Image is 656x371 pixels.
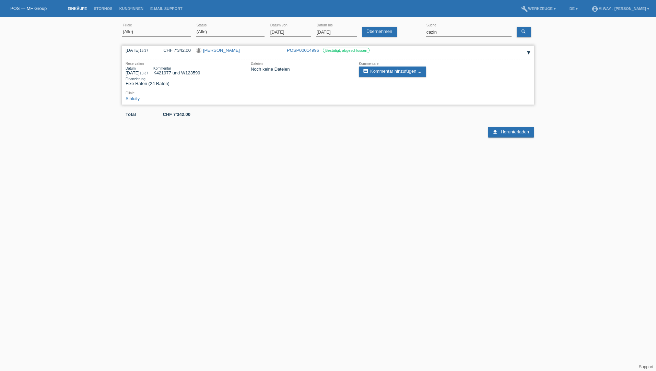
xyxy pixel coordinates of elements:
[251,67,354,72] div: Noch keine Dateien
[287,48,319,53] a: POSP00014996
[126,112,136,117] b: Total
[639,364,653,369] a: Support
[158,48,191,53] div: CHF 7'342.00
[116,7,147,11] a: Kund*innen
[126,91,246,95] div: Filiale
[521,29,526,34] i: search
[251,62,354,65] div: Dateien
[153,67,200,70] div: Kommentar
[140,71,148,75] span: 15:37
[521,5,528,12] i: build
[524,48,534,58] div: auf-/zuklappen
[501,129,529,134] span: Herunterladen
[588,7,653,11] a: account_circlem-way - [PERSON_NAME] ▾
[363,69,368,74] i: comment
[323,48,370,53] label: Bestätigt, abgeschlossen
[518,7,559,11] a: buildWerkzeuge ▾
[359,67,426,77] a: commentKommentar hinzufügen ...
[163,112,190,117] b: CHF 7'342.00
[90,7,116,11] a: Stornos
[566,7,581,11] a: DE ▾
[591,5,598,12] i: account_circle
[362,27,397,37] a: Übernehmen
[64,7,90,11] a: Einkäufe
[126,77,246,81] div: Finanzierung
[488,127,534,137] a: download Herunterladen
[359,62,462,65] div: Kommentare
[126,67,148,75] div: [DATE]
[517,27,531,37] a: search
[126,48,153,53] div: [DATE]
[492,129,498,135] i: download
[126,67,148,70] div: Datum
[147,7,186,11] a: E-Mail Support
[140,49,148,52] span: 15:37
[203,48,240,53] a: [PERSON_NAME]
[126,96,140,101] a: Sihlcity
[126,77,246,86] div: Fixe Raten (24 Raten)
[153,67,200,75] div: K421977 und W123599
[10,6,47,11] a: POS — MF Group
[126,62,246,65] div: Reservation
